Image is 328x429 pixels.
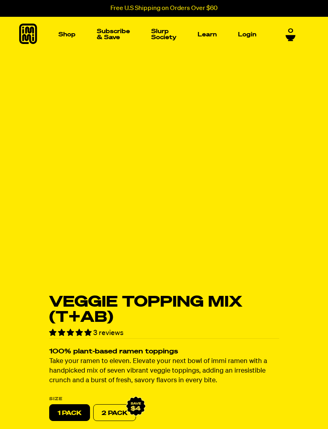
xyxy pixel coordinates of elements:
label: Size [49,397,279,401]
a: 0 [286,28,296,41]
span: 0 [288,28,293,35]
p: Take your ramen to eleven. Elevate your next bowl of immi ramen with a handpicked mix of seven vi... [49,357,279,386]
nav: Main navigation [55,17,260,52]
a: Login [235,28,260,41]
a: Learn [194,28,220,41]
a: Subscribe & Save [94,25,133,44]
span: 5.00 stars [49,329,93,337]
h2: 100% plant-based ramen toppings [49,349,279,355]
p: Free U.S Shipping on Orders Over $60 [110,5,218,12]
label: 2 PACK [93,405,136,421]
span: 3 reviews [93,329,124,337]
label: 1 PACK [49,405,90,421]
a: Slurp Society [148,25,180,44]
a: Shop [55,28,79,41]
h1: Veggie Topping Mix (T+AB) [49,295,279,325]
